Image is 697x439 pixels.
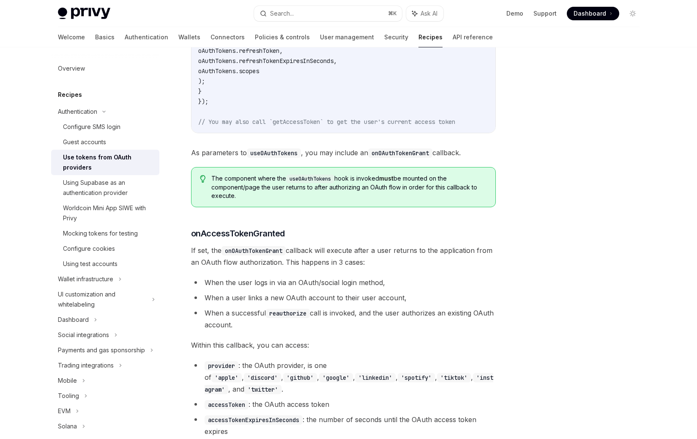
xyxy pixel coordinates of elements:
a: Using Supabase as an authentication provider [51,175,159,200]
li: : the number of seconds until the OAuth access token expires [191,414,496,437]
code: onOAuthTokenGrant [368,148,432,158]
a: Configure cookies [51,241,159,256]
li: When a successful call is invoked, and the user authorizes an existing OAuth account. [191,307,496,331]
strong: must [379,175,394,182]
a: Demo [506,9,523,18]
svg: Tip [200,175,206,183]
div: Overview [58,63,85,74]
button: Toggle dark mode [626,7,640,20]
code: accessTokenExpiresInSeconds [205,415,303,425]
code: provider [205,361,238,370]
code: 'linkedin' [355,373,396,382]
h5: Recipes [58,90,82,100]
a: Authentication [125,27,168,47]
a: Security [384,27,408,47]
div: Mobile [58,376,77,386]
code: useOAuthTokens [247,148,301,158]
span: // You may also call `getAccessToken` to get the user's current access token [198,118,455,126]
div: Solana [58,421,77,431]
div: Worldcoin Mini App SIWE with Privy [63,203,154,223]
span: Within this callback, you can access: [191,339,496,351]
span: As parameters to , you may include an callback. [191,147,496,159]
span: ); [198,77,205,85]
a: Basics [95,27,115,47]
span: Dashboard [574,9,606,18]
a: Recipes [418,27,443,47]
span: If set, the callback will execute after a user returns to the application from an OAuth flow auth... [191,244,496,268]
code: 'twitter' [244,385,282,394]
code: onOAuthTokenGrant [221,246,286,255]
div: Configure cookies [63,244,115,254]
code: reauthorize [266,309,310,318]
code: 'tiktok' [437,373,471,382]
a: API reference [453,27,493,47]
div: Using Supabase as an authentication provider [63,178,154,198]
a: Mocking tokens for testing [51,226,159,241]
div: Payments and gas sponsorship [58,345,145,355]
div: Trading integrations [58,360,114,370]
li: : the OAuth provider, is one of , , , , , , , , and . [191,359,496,395]
a: Support [533,9,557,18]
span: Ask AI [421,9,437,18]
span: } [198,88,202,95]
span: . [235,57,239,65]
li: When a user links a new OAuth account to their user account, [191,292,496,304]
button: Ask AI [406,6,443,21]
button: Search...⌘K [254,6,402,21]
a: User management [320,27,374,47]
span: scopes [239,67,259,75]
span: refreshTokenExpiresInSeconds [239,57,333,65]
span: refreshToken [239,47,279,55]
a: Dashboard [567,7,619,20]
span: The component where the hook is invoked be mounted on the component/page the user returns to afte... [211,174,487,200]
div: Using test accounts [63,259,118,269]
a: Welcome [58,27,85,47]
code: useOAuthTokens [286,175,334,183]
code: 'apple' [211,373,242,382]
code: 'github' [283,373,317,382]
span: , [279,47,283,55]
div: EVM [58,406,71,416]
span: , [333,57,337,65]
a: Using test accounts [51,256,159,272]
span: }); [198,98,208,105]
div: Authentication [58,107,97,117]
code: 'discord' [244,373,281,382]
code: 'spotify' [398,373,435,382]
span: . [235,67,239,75]
a: Configure SMS login [51,119,159,134]
span: . [235,47,239,55]
a: Worldcoin Mini App SIWE with Privy [51,200,159,226]
a: Connectors [210,27,245,47]
div: Wallet infrastructure [58,274,113,284]
div: Use tokens from OAuth providers [63,152,154,173]
code: accessToken [205,400,249,409]
code: 'google' [319,373,353,382]
div: Guest accounts [63,137,106,147]
a: Overview [51,61,159,76]
div: Configure SMS login [63,122,120,132]
div: Dashboard [58,315,89,325]
span: oAuthTokens [198,47,235,55]
div: Social integrations [58,330,109,340]
li: When the user logs in via an OAuth/social login method, [191,277,496,288]
a: Policies & controls [255,27,310,47]
span: onAccessTokenGranted [191,228,285,239]
div: Mocking tokens for testing [63,228,138,239]
div: Search... [270,8,294,19]
img: light logo [58,8,110,19]
a: Guest accounts [51,134,159,150]
span: oAuthTokens [198,67,235,75]
span: ⌘ K [388,10,397,17]
span: oAuthTokens [198,57,235,65]
a: Use tokens from OAuth providers [51,150,159,175]
div: Tooling [58,391,79,401]
div: UI customization and whitelabeling [58,289,147,310]
li: : the OAuth access token [191,398,496,410]
a: Wallets [178,27,200,47]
